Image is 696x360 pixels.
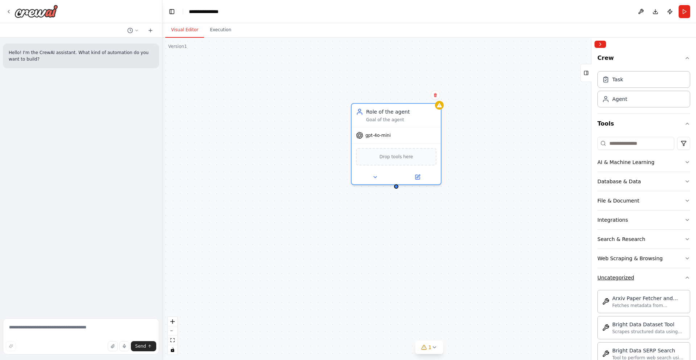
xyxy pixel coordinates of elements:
[612,303,685,308] div: Fetches metadata from [GEOGRAPHIC_DATA] based on a search query and optionally downloads PDFs.
[165,22,204,38] button: Visual Editor
[131,341,156,351] button: Send
[612,76,623,83] div: Task
[204,22,237,38] button: Execution
[602,324,609,331] img: Brightdatadatasettool
[189,8,226,15] nav: breadcrumb
[612,95,627,103] div: Agent
[602,298,609,305] img: Arxivpapertool
[366,117,436,123] div: Goal of the agent
[612,295,685,302] div: Arxiv Paper Fetcher and Downloader
[135,343,146,349] span: Send
[119,341,129,351] button: Click to speak your automation idea
[597,197,639,204] div: File & Document
[597,255,663,262] div: Web Scraping & Browsing
[14,5,58,18] img: Logo
[597,249,690,268] button: Web Scraping & Browsing
[612,321,685,328] div: Bright Data Dataset Tool
[597,68,690,113] div: Crew
[612,329,685,335] div: Scrapes structured data using Bright Data Dataset API from a URL and optional input parameters
[597,230,690,249] button: Search & Research
[597,216,628,224] div: Integrations
[351,103,442,185] div: Role of the agentGoal of the agentgpt-4o-miniDrop tools here
[124,26,142,35] button: Switch to previous chat
[597,51,690,68] button: Crew
[397,173,438,181] button: Open in side panel
[597,153,690,172] button: AI & Machine Learning
[597,114,690,134] button: Tools
[589,38,594,360] button: Toggle Sidebar
[597,172,690,191] button: Database & Data
[108,341,118,351] button: Upload files
[597,191,690,210] button: File & Document
[6,341,16,351] button: Improve this prompt
[168,326,177,336] button: zoom out
[145,26,156,35] button: Start a new chat
[415,341,443,354] button: 1
[366,108,436,115] div: Role of the agent
[597,178,641,185] div: Database & Data
[168,336,177,345] button: fit view
[167,7,177,17] button: Hide left sidebar
[612,347,685,354] div: Bright Data SERP Search
[597,236,645,243] div: Search & Research
[597,268,690,287] button: Uncategorized
[168,44,187,49] div: Version 1
[168,317,177,326] button: zoom in
[602,350,609,357] img: Brightdatasearchtool
[428,344,432,351] span: 1
[380,153,413,160] span: Drop tools here
[597,159,654,166] div: AI & Machine Learning
[9,49,153,62] p: Hello! I'm the CrewAI assistant. What kind of automation do you want to build?
[168,345,177,355] button: toggle interactivity
[594,41,606,48] button: Collapse right sidebar
[168,317,177,355] div: React Flow controls
[597,274,634,281] div: Uncategorized
[365,132,391,138] span: gpt-4o-mini
[431,90,440,100] button: Delete node
[597,210,690,229] button: Integrations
